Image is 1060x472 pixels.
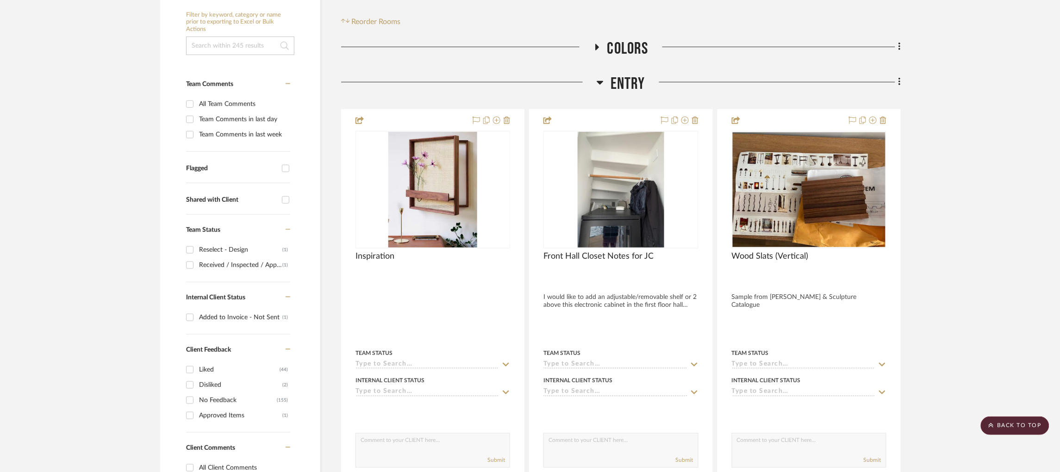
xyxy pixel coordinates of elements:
[355,360,499,369] input: Type to Search…
[981,416,1049,435] scroll-to-top-button: BACK TO TOP
[543,388,687,397] input: Type to Search…
[280,362,288,377] div: (44)
[199,310,282,325] div: Added to Invoice - Not Sent
[199,112,288,127] div: Team Comments in last day
[864,456,881,465] button: Submit
[732,349,769,357] div: Team Status
[186,227,220,233] span: Team Status
[199,362,280,377] div: Liked
[388,132,477,248] img: Inspiration
[186,445,235,451] span: Client Comments
[199,378,282,392] div: Disliked
[282,378,288,392] div: (2)
[733,132,885,247] img: Wood Slats (Vertical)
[186,347,231,353] span: Client Feedback
[199,393,277,408] div: No Feedback
[186,37,294,55] input: Search within 245 results
[199,242,282,257] div: Reselect - Design
[186,165,277,173] div: Flagged
[186,294,245,301] span: Internal Client Status
[544,131,698,248] div: 0
[355,251,394,261] span: Inspiration
[282,242,288,257] div: (1)
[186,196,277,204] div: Shared with Client
[277,393,288,408] div: (155)
[199,97,288,112] div: All Team Comments
[282,408,288,423] div: (1)
[355,388,499,397] input: Type to Search…
[186,81,233,87] span: Team Comments
[543,251,654,261] span: Front Hall Closet Notes for JC
[611,74,645,94] span: Entry
[543,349,580,357] div: Team Status
[352,16,401,27] span: Reorder Rooms
[676,456,693,465] button: Submit
[355,349,393,357] div: Team Status
[186,12,294,33] h6: Filter by keyword, category or name prior to exporting to Excel or Bulk Actions
[732,388,875,397] input: Type to Search…
[607,39,648,59] span: COLORS
[199,127,288,142] div: Team Comments in last week
[732,251,809,261] span: Wood Slats (Vertical)
[578,132,665,248] img: Front Hall Closet Notes for JC
[282,310,288,325] div: (1)
[355,376,424,385] div: Internal Client Status
[543,360,687,369] input: Type to Search…
[732,376,801,385] div: Internal Client Status
[282,258,288,273] div: (1)
[199,408,282,423] div: Approved Items
[199,258,282,273] div: Received / Inspected / Approved
[341,16,401,27] button: Reorder Rooms
[543,376,612,385] div: Internal Client Status
[732,360,875,369] input: Type to Search…
[487,456,505,465] button: Submit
